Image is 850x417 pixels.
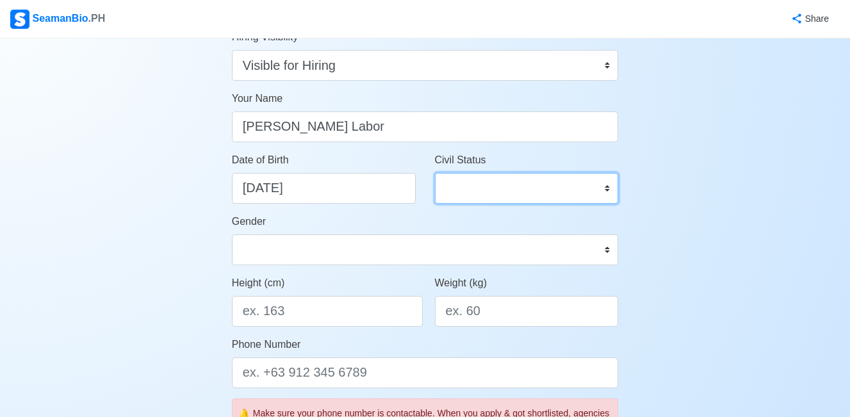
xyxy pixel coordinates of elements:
[232,31,298,42] span: Hiring Visibility
[778,6,840,31] button: Share
[232,277,285,288] span: Height (cm)
[232,111,619,142] input: Type your name
[88,13,106,24] span: .PH
[10,10,105,29] div: SeamanBio
[232,152,289,168] label: Date of Birth
[232,296,423,327] input: ex. 163
[232,357,619,388] input: ex. +63 912 345 6789
[435,277,487,288] span: Weight (kg)
[232,214,266,229] label: Gender
[232,93,282,104] span: Your Name
[10,10,29,29] img: Logo
[435,296,619,327] input: ex. 60
[435,152,486,168] label: Civil Status
[232,339,301,350] span: Phone Number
